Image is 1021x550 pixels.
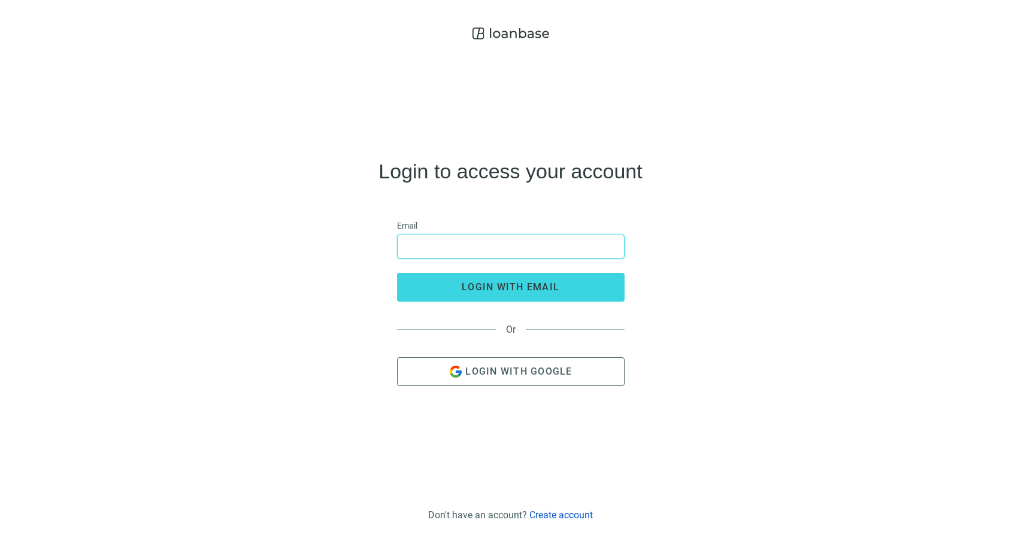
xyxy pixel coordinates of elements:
a: Create account [529,509,593,521]
div: Don't have an account? [428,509,593,521]
button: Login with Google [397,357,625,386]
span: Or [496,324,526,335]
span: Login with Google [465,366,572,377]
span: Email [397,219,417,232]
h4: Login to access your account [378,162,642,181]
button: login with email [397,273,625,302]
span: login with email [462,281,559,293]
